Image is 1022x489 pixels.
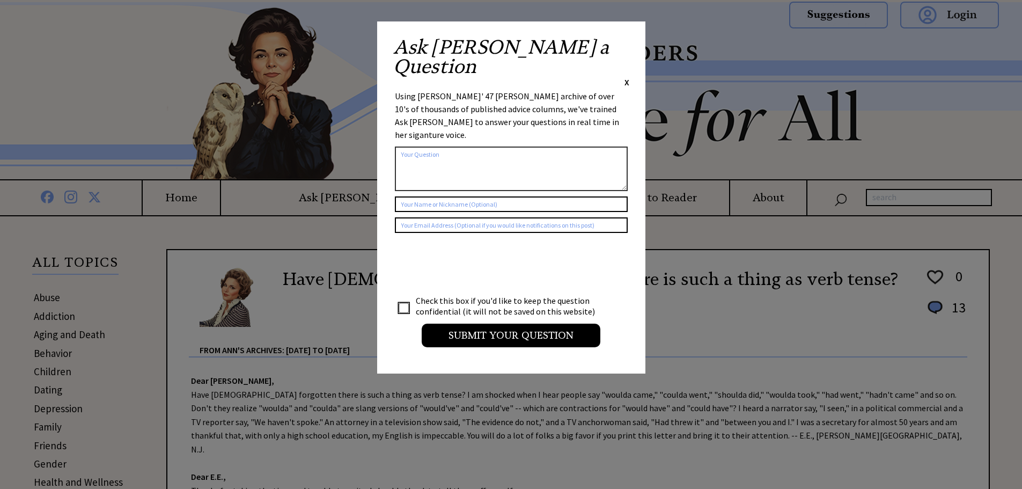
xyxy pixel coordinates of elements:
iframe: reCAPTCHA [395,244,558,286]
td: Check this box if you'd like to keep the question confidential (it will not be saved on this webs... [415,295,605,317]
input: Your Name or Nickname (Optional) [395,196,628,212]
div: Using [PERSON_NAME]' 47 [PERSON_NAME] archive of over 10's of thousands of published advice colum... [395,90,628,141]
h2: Ask [PERSON_NAME] a Question [393,38,629,76]
input: Submit your Question [422,324,600,347]
input: Your Email Address (Optional if you would like notifications on this post) [395,217,628,233]
span: X [624,77,629,87]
